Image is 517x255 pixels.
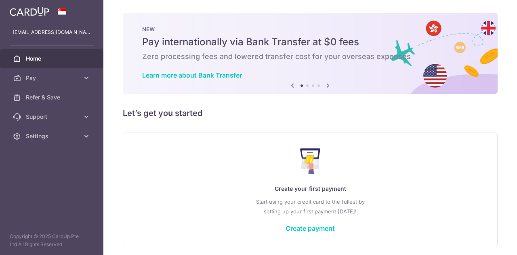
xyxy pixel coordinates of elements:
span: Pay [26,74,79,82]
img: Bank transfer banner [123,13,498,94]
p: NEW [142,26,478,32]
p: Start using your credit card to the fullest by setting up your first payment [DATE]! [139,197,481,216]
img: Make Payment [300,148,321,174]
a: Create payment [286,224,335,232]
span: Home [26,55,79,63]
p: [EMAIL_ADDRESS][DOMAIN_NAME] [13,28,90,36]
span: Refer & Save [26,93,79,101]
h5: Let’s get you started [123,107,498,120]
img: CardUp [10,6,49,16]
span: Settings [26,132,79,140]
span: Support [26,113,79,121]
h5: Pay internationally via Bank Transfer at $0 fees [142,36,478,48]
a: Learn more about Bank Transfer [142,71,242,79]
p: Create your first payment [139,184,481,194]
h6: Zero processing fees and lowered transfer cost for your overseas expenses [142,52,478,61]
